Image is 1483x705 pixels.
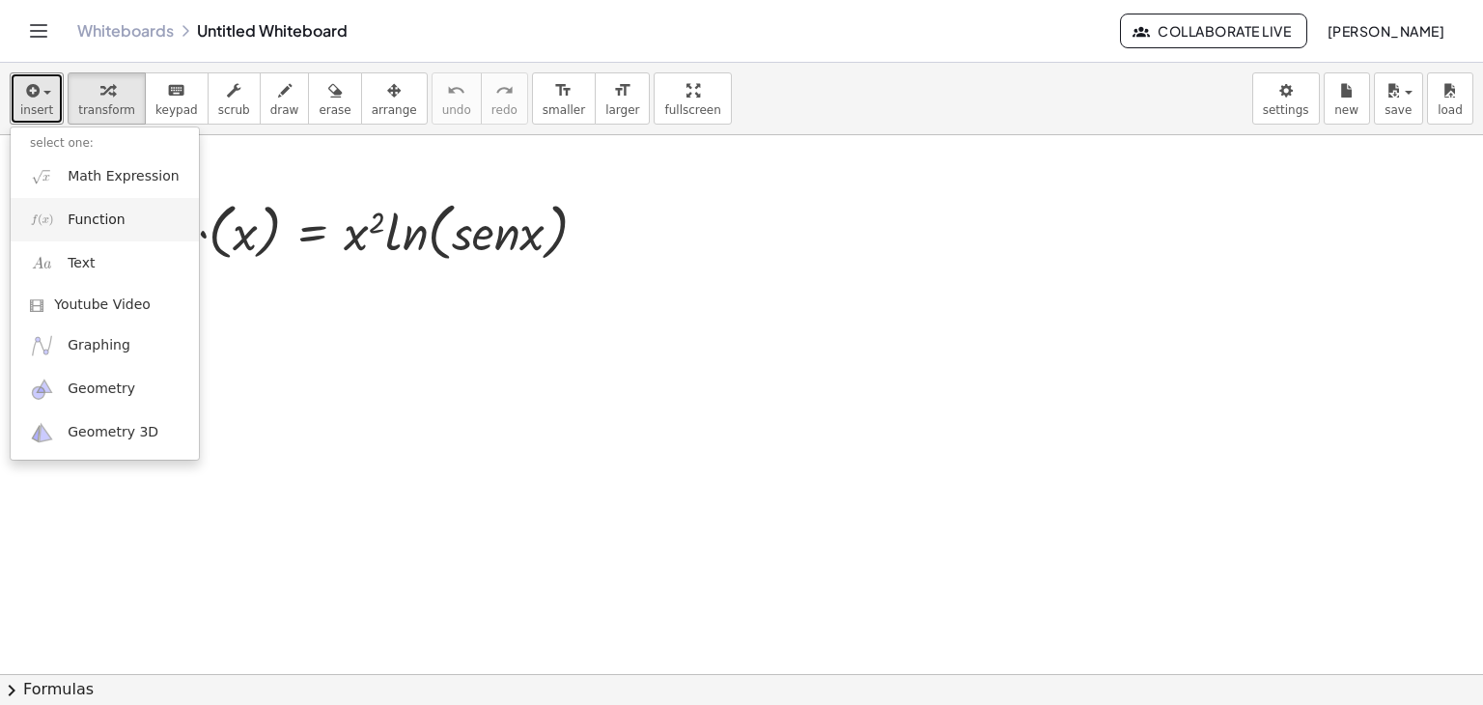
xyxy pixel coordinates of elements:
button: format_sizesmaller [532,72,596,125]
a: Graphing [11,324,199,367]
span: larger [605,103,639,117]
a: Whiteboards [77,21,174,41]
span: save [1385,103,1412,117]
span: smaller [543,103,585,117]
span: Collaborate Live [1136,22,1291,40]
img: sqrt_x.png [30,164,54,188]
a: Function [11,198,199,241]
button: Collaborate Live [1120,14,1307,48]
span: erase [319,103,350,117]
button: save [1374,72,1423,125]
i: format_size [554,79,573,102]
span: keypad [155,103,198,117]
a: Math Expression [11,155,199,198]
button: redoredo [481,72,528,125]
button: insert [10,72,64,125]
button: Toggle navigation [23,15,54,46]
button: erase [308,72,361,125]
button: new [1324,72,1370,125]
span: undo [442,103,471,117]
img: ggb-geometry.svg [30,378,54,402]
span: Function [68,211,126,230]
a: Text [11,241,199,285]
button: scrub [208,72,261,125]
button: draw [260,72,310,125]
img: ggb-3d.svg [30,421,54,445]
li: select one: [11,132,199,155]
span: scrub [218,103,250,117]
button: format_sizelarger [595,72,650,125]
img: f_x.png [30,208,54,232]
span: redo [491,103,518,117]
span: Youtube Video [54,296,151,315]
button: transform [68,72,146,125]
button: load [1427,72,1473,125]
span: transform [78,103,135,117]
i: redo [495,79,514,102]
img: ggb-graphing.svg [30,333,54,357]
i: keyboard [167,79,185,102]
span: load [1438,103,1463,117]
i: undo [447,79,465,102]
a: Geometry [11,368,199,411]
img: Aa.png [30,251,54,275]
span: insert [20,103,53,117]
span: settings [1263,103,1309,117]
span: fullscreen [664,103,720,117]
span: new [1334,103,1358,117]
span: Text [68,254,95,273]
button: arrange [361,72,428,125]
i: format_size [613,79,631,102]
a: Geometry 3D [11,411,199,455]
span: draw [270,103,299,117]
span: Graphing [68,336,130,355]
button: settings [1252,72,1320,125]
span: arrange [372,103,417,117]
button: keyboardkeypad [145,72,209,125]
span: [PERSON_NAME] [1327,22,1444,40]
span: Math Expression [68,167,179,186]
button: [PERSON_NAME] [1311,14,1460,48]
span: Geometry 3D [68,423,158,442]
span: Geometry [68,380,135,399]
button: undoundo [432,72,482,125]
a: Youtube Video [11,286,199,324]
button: fullscreen [654,72,731,125]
